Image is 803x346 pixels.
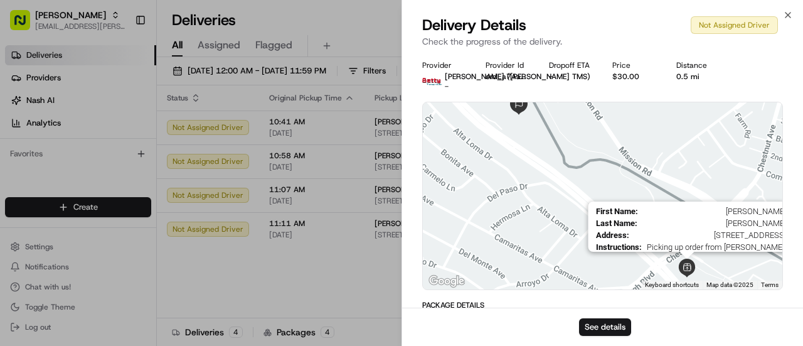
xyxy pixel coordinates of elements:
[422,15,526,35] span: Delivery Details
[422,72,442,92] img: betty.jpg
[13,50,228,70] p: Welcome 👋
[194,161,228,176] button: See all
[612,60,656,70] div: Price
[761,281,779,288] a: Terms
[13,13,38,38] img: Nash
[486,72,529,82] button: ord_a7AaHLPqWAFCxaxkg7DLbK
[706,281,753,288] span: Map data ©2025
[612,72,656,82] div: $30.00
[13,120,35,143] img: 1736555255976-a54dd68f-1ca7-489b-9aae-adbdc363a1c4
[676,60,720,70] div: Distance
[422,60,465,70] div: Provider
[646,242,785,252] span: Picking up order from [PERSON_NAME].
[56,120,206,132] div: Start new chat
[94,195,98,205] span: •
[25,195,35,205] img: 1736555255976-a54dd68f-1ca7-489b-9aae-adbdc363a1c4
[111,229,137,239] span: [DATE]
[595,219,637,228] span: Last Name :
[549,72,592,82] div: -
[422,300,783,310] div: Package Details
[676,72,720,82] div: 0.5 mi
[486,60,529,70] div: Provider Id
[642,219,785,228] span: [PERSON_NAME]
[595,230,629,240] span: Address :
[426,273,467,289] img: Google
[579,318,631,336] button: See details
[88,252,152,262] a: Powered byPylon
[39,229,102,239] span: [PERSON_NAME]
[33,81,207,94] input: Clear
[549,60,592,70] div: Dropoff ETA
[426,273,467,289] a: Open this area in Google Maps (opens a new window)
[422,35,783,48] p: Check the progress of the delivery.
[213,124,228,139] button: Start new chat
[645,281,699,289] button: Keyboard shortcuts
[595,207,637,216] span: First Name :
[595,242,641,252] span: Instructions :
[13,163,84,173] div: Past conversations
[104,229,109,239] span: •
[642,207,785,216] span: [PERSON_NAME]
[101,195,127,205] span: [DATE]
[56,132,173,143] div: We're available if you need us!
[445,72,590,82] span: [PERSON_NAME] ([PERSON_NAME] TMS)
[26,120,49,143] img: 1738778727109-b901c2ba-d612-49f7-a14d-d897ce62d23f
[13,217,33,237] img: Angelique Valdez
[25,229,35,239] img: 1736555255976-a54dd68f-1ca7-489b-9aae-adbdc363a1c4
[634,230,785,240] span: [STREET_ADDRESS]
[125,253,152,262] span: Pylon
[39,195,92,205] span: Regen Pajulas
[445,82,449,92] span: -
[13,183,33,203] img: Regen Pajulas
